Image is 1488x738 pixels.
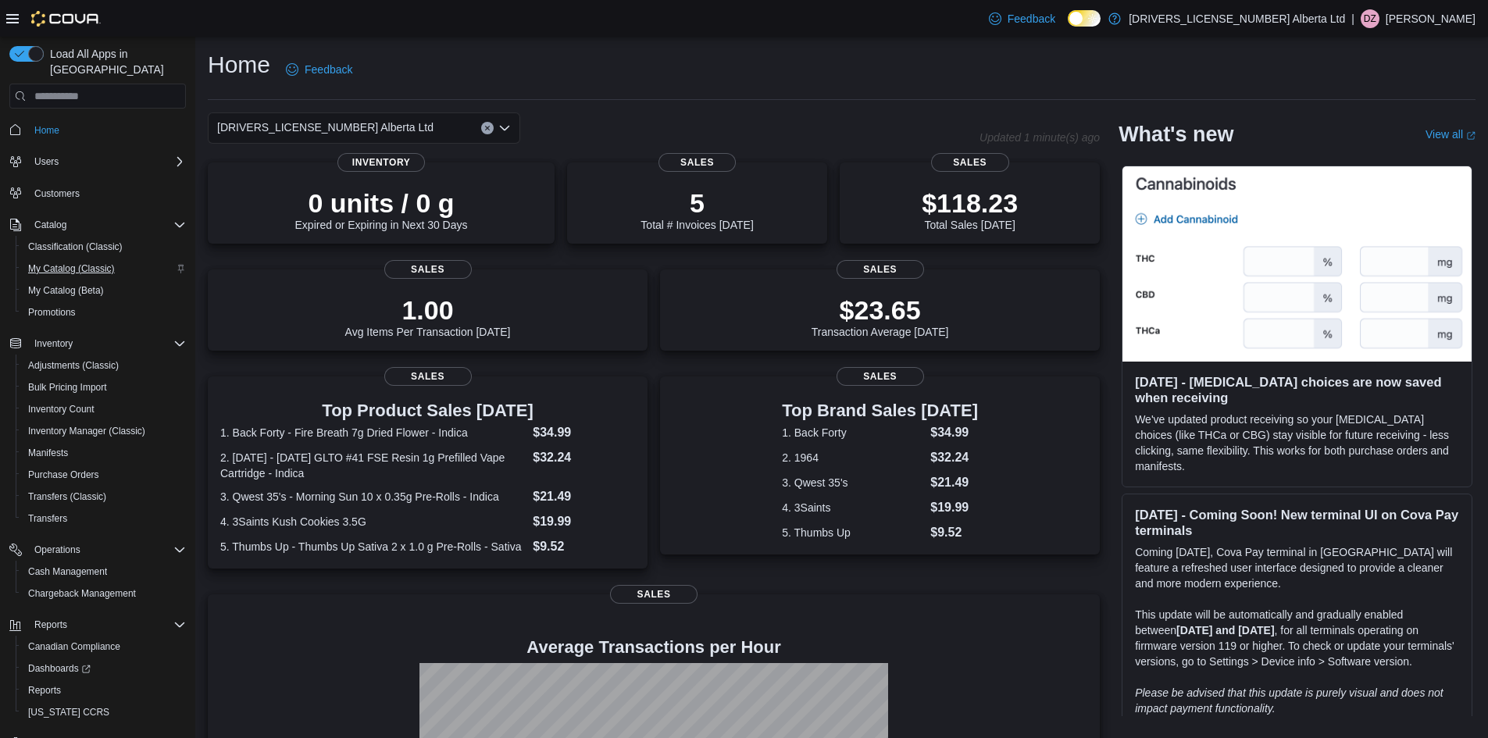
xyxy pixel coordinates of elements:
[34,155,59,168] span: Users
[930,423,978,442] dd: $34.99
[22,281,186,300] span: My Catalog (Beta)
[345,294,511,338] div: Avg Items Per Transaction [DATE]
[220,401,635,420] h3: Top Product Sales [DATE]
[22,259,121,278] a: My Catalog (Classic)
[641,187,753,231] div: Total # Invoices [DATE]
[812,294,949,326] p: $23.65
[1466,131,1476,141] svg: External link
[16,280,192,301] button: My Catalog (Beta)
[22,487,186,506] span: Transfers (Classic)
[34,544,80,556] span: Operations
[22,562,186,581] span: Cash Management
[16,583,192,604] button: Chargeback Management
[31,11,101,27] img: Cova
[533,487,635,506] dd: $21.49
[28,640,120,653] span: Canadian Compliance
[782,450,924,465] dt: 2. 1964
[658,153,737,172] span: Sales
[28,152,65,171] button: Users
[931,153,1009,172] span: Sales
[295,187,468,231] div: Expired or Expiring in Next 30 Days
[16,636,192,658] button: Canadian Compliance
[22,444,74,462] a: Manifests
[34,619,67,631] span: Reports
[44,46,186,77] span: Load All Apps in [GEOGRAPHIC_DATA]
[3,151,192,173] button: Users
[1129,9,1345,28] p: [DRIVERS_LICENSE_NUMBER] Alberta Ltd
[22,681,67,700] a: Reports
[220,489,526,504] dt: 3. Qwest 35's - Morning Sun 10 x 0.35g Pre-Rolls - Indica
[837,260,924,279] span: Sales
[28,425,145,437] span: Inventory Manager (Classic)
[16,508,192,529] button: Transfers
[28,216,186,234] span: Catalog
[1361,9,1379,28] div: Doug Zimmerman
[1386,9,1476,28] p: [PERSON_NAME]
[28,334,79,353] button: Inventory
[1119,122,1233,147] h2: What's new
[28,262,115,275] span: My Catalog (Classic)
[22,637,127,656] a: Canadian Compliance
[3,182,192,205] button: Customers
[345,294,511,326] p: 1.00
[1351,9,1354,28] p: |
[280,54,359,85] a: Feedback
[1426,128,1476,141] a: View allExternal link
[1364,9,1376,28] span: DZ
[28,615,186,634] span: Reports
[28,403,95,415] span: Inventory Count
[533,537,635,556] dd: $9.52
[28,447,68,459] span: Manifests
[22,422,186,440] span: Inventory Manager (Classic)
[16,376,192,398] button: Bulk Pricing Import
[217,118,434,137] span: [DRIVERS_LICENSE_NUMBER] Alberta Ltd
[22,681,186,700] span: Reports
[16,420,192,442] button: Inventory Manager (Classic)
[28,512,67,525] span: Transfers
[34,187,80,200] span: Customers
[1135,607,1459,669] p: This update will be automatically and gradually enabled between , for all terminals operating on ...
[782,500,924,515] dt: 4. 3Saints
[220,514,526,529] dt: 4. 3Saints Kush Cookies 3.5G
[641,187,753,219] p: 5
[980,131,1100,144] p: Updated 1 minute(s) ago
[22,303,186,322] span: Promotions
[3,214,192,236] button: Catalog
[22,303,82,322] a: Promotions
[22,703,116,722] a: [US_STATE] CCRS
[498,122,511,134] button: Open list of options
[22,659,97,678] a: Dashboards
[28,615,73,634] button: Reports
[1008,11,1055,27] span: Feedback
[16,679,192,701] button: Reports
[533,423,635,442] dd: $34.99
[22,400,101,419] a: Inventory Count
[782,475,924,490] dt: 3. Qwest 35's
[22,562,113,581] a: Cash Management
[28,684,61,697] span: Reports
[1135,544,1459,591] p: Coming [DATE], Cova Pay terminal in [GEOGRAPHIC_DATA] will feature a refreshed user interface des...
[28,490,106,503] span: Transfers (Classic)
[295,187,468,219] p: 0 units / 0 g
[28,184,186,203] span: Customers
[28,381,107,394] span: Bulk Pricing Import
[28,334,186,353] span: Inventory
[28,587,136,600] span: Chargeback Management
[305,62,352,77] span: Feedback
[22,487,112,506] a: Transfers (Classic)
[28,540,87,559] button: Operations
[3,118,192,141] button: Home
[337,153,425,172] span: Inventory
[22,659,186,678] span: Dashboards
[3,614,192,636] button: Reports
[384,260,472,279] span: Sales
[922,187,1018,219] p: $118.23
[34,124,59,137] span: Home
[22,378,113,397] a: Bulk Pricing Import
[16,236,192,258] button: Classification (Classic)
[16,464,192,486] button: Purchase Orders
[812,294,949,338] div: Transaction Average [DATE]
[1176,624,1274,636] strong: [DATE] and [DATE]
[782,401,978,420] h3: Top Brand Sales [DATE]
